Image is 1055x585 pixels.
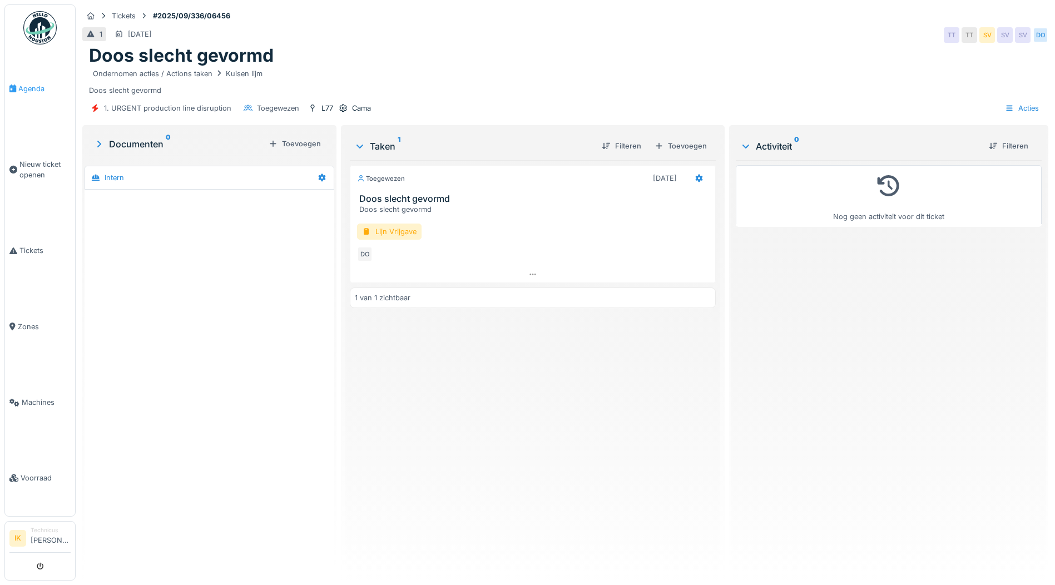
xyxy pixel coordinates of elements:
div: Documenten [93,137,264,151]
div: Tickets [112,11,136,21]
div: Cama [352,103,371,113]
span: Tickets [19,245,71,256]
h3: Doos slecht gevormd [359,194,711,204]
div: 1. URGENT production line disruption [104,103,231,113]
div: Nog geen activiteit voor dit ticket [743,170,1034,222]
div: SV [997,27,1013,43]
span: Machines [22,397,71,408]
sup: 0 [166,137,171,151]
div: Doos slecht gevormd [89,67,1042,96]
div: Toevoegen [650,138,711,153]
div: TT [962,27,977,43]
sup: 0 [794,140,799,153]
div: Doos slecht gevormd [359,204,711,215]
div: Ondernomen acties / Actions taken Kuisen lijm [93,68,262,79]
a: Agenda [5,51,75,126]
div: DO [1033,27,1048,43]
h1: Doos slecht gevormd [89,45,274,66]
div: Toegewezen [257,103,299,113]
a: IK Technicus[PERSON_NAME] [9,526,71,553]
div: 1 [100,29,102,39]
div: Toegewezen [357,174,405,184]
li: IK [9,530,26,547]
div: Intern [105,172,124,183]
div: Activiteit [740,140,980,153]
div: 1 van 1 zichtbaar [355,292,410,303]
a: Tickets [5,213,75,289]
a: Zones [5,289,75,364]
div: [DATE] [128,29,152,39]
div: Technicus [31,526,71,534]
a: Nieuw ticket openen [5,126,75,213]
div: SV [979,27,995,43]
span: Nieuw ticket openen [19,159,71,180]
li: [PERSON_NAME] [31,526,71,550]
div: SV [1015,27,1031,43]
div: Taken [354,140,593,153]
span: Zones [18,321,71,332]
div: Filteren [984,138,1033,153]
div: [DATE] [653,173,677,184]
sup: 1 [398,140,400,153]
div: Toevoegen [264,136,325,151]
div: TT [944,27,959,43]
div: Lijn Vrijgave [357,224,422,240]
span: Voorraad [21,473,71,483]
a: Voorraad [5,440,75,516]
strong: #2025/09/336/06456 [148,11,235,21]
img: Badge_color-CXgf-gQk.svg [23,11,57,44]
div: Filteren [597,138,646,153]
span: Agenda [18,83,71,94]
div: Acties [1000,100,1044,116]
a: Machines [5,365,75,440]
div: DO [357,246,373,262]
div: L77 [321,103,333,113]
